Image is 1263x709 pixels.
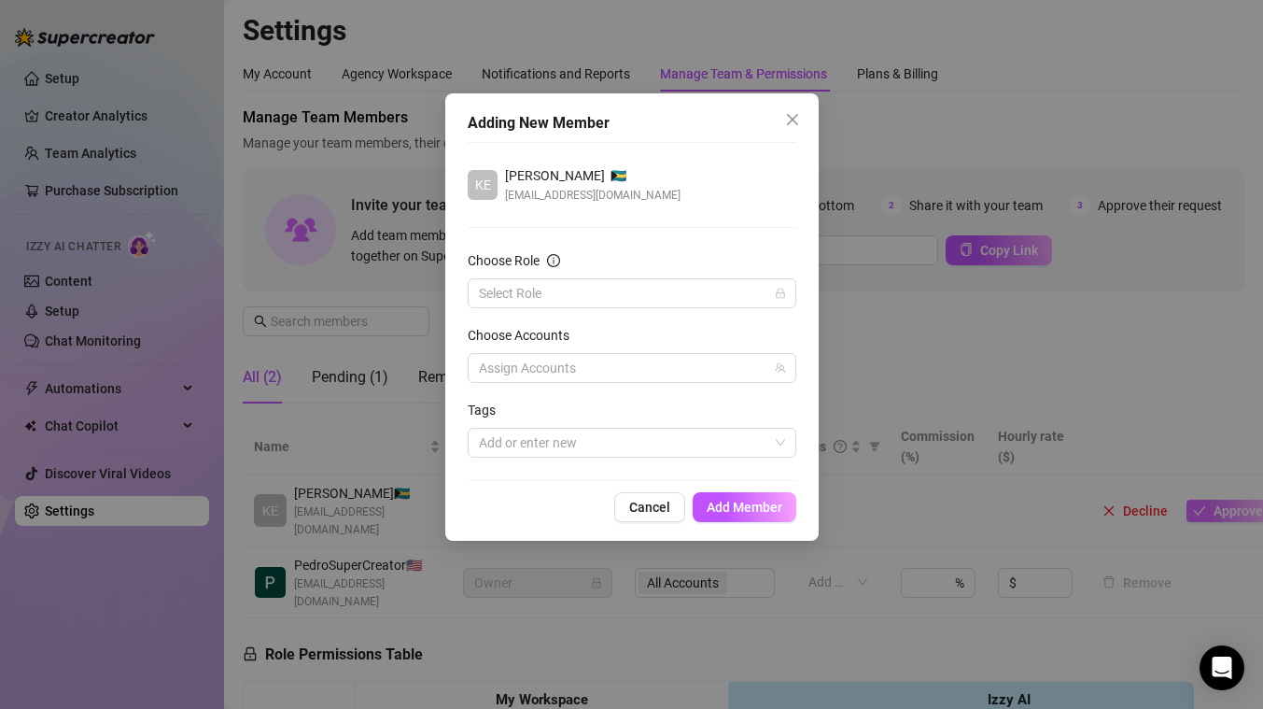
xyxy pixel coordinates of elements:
button: Close [778,105,807,135]
button: Add Member [693,492,796,522]
div: 🇧🇸 [505,165,681,186]
span: Add Member [707,500,782,515]
label: Tags [468,400,508,420]
div: Choose Role [468,250,540,271]
span: Cancel [629,500,670,515]
span: [PERSON_NAME] [505,165,605,186]
span: KE [474,175,490,195]
button: Cancel [614,492,685,522]
span: [EMAIL_ADDRESS][DOMAIN_NAME] [505,186,681,205]
label: Choose Accounts [468,325,582,346]
span: Close [778,112,807,127]
div: Adding New Member [468,112,796,135]
span: info-circle [547,254,560,267]
span: close [785,112,800,127]
span: lock [775,288,786,299]
span: team [775,362,786,374]
div: Open Intercom Messenger [1200,645,1244,690]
